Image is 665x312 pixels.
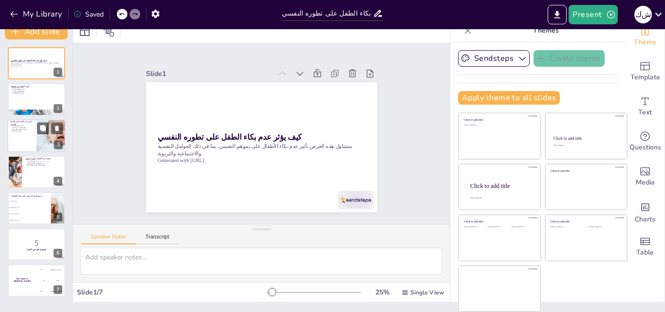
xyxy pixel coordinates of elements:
[410,289,444,296] span: Single View
[8,278,37,283] h4: The winner is [PERSON_NAME]
[626,194,665,229] div: Add charts and graphs
[11,62,62,66] p: ستتناول هذه العرض تأثير عدم بكاء الأطفال على نموهم النفسي، بما في ذلك العوامل النفسية والاجتماعية...
[569,5,617,24] button: Present
[470,182,533,189] div: Click to add title
[51,291,61,293] div: [PERSON_NAME]
[10,130,34,132] p: علامات عدم البكاء
[54,68,62,76] div: 1
[630,72,660,83] span: Template
[534,50,605,67] button: Create theme
[10,127,34,128] p: صعوبة التعبير عن المشاعر
[37,275,65,286] div: 200
[7,119,66,152] div: 3
[9,201,50,202] span: زيادة الثقة بالنفس
[9,213,50,215] span: مشاعر القلق والاكتئاب
[635,214,655,225] span: Charts
[282,6,373,20] input: Insert title
[10,125,34,127] p: مشاعر القلق والاكتئاب
[10,128,34,130] p: خطر الإصابة بمشاكل نفسية
[54,140,63,149] div: 3
[464,118,534,122] div: Click to add title
[551,226,581,228] div: Click to add text
[37,264,65,275] div: 100
[8,83,65,115] div: 2
[10,120,34,126] p: تأثير عدم البكاء على الصحة النفسية
[553,145,618,147] div: Click to add text
[626,89,665,124] div: Add text boxes
[634,6,652,23] div: ش ك
[626,54,665,89] div: Add ready made slides
[11,60,47,62] strong: كيف يؤثر عدم بكاء الطفل على تطوره النفسي
[464,124,534,127] div: Click to add text
[512,226,534,228] div: Click to add text
[551,220,620,223] div: Click to add title
[103,25,114,37] span: Position
[370,288,394,297] div: 25 %
[629,142,661,153] span: Questions
[51,122,63,134] button: Delete Slide
[27,249,47,251] strong: استعدوا للبدء في الاختبار!
[464,220,534,223] div: Click to add title
[626,19,665,54] div: Change the overall theme
[476,19,616,42] p: Themes
[626,124,665,159] div: Get real-time input from your audience
[11,238,62,249] p: 5
[458,91,560,105] button: Apply theme to all slides
[626,229,665,264] div: Add a table
[54,249,62,257] div: 6
[37,122,49,134] button: Duplicate Slide
[157,122,301,145] strong: كيف يؤثر عدم بكاء الطفل على تطوره النفسي
[8,264,65,296] div: 7
[11,194,48,197] p: ما هو التأثير الرئيسي لعدم بكاء الأطفال؟
[56,280,59,281] div: Jaap
[636,247,654,258] span: Table
[54,177,62,185] div: 4
[81,234,136,244] button: Speaker Notes
[9,220,50,221] span: تحسين التعبير العاطفي
[11,92,62,94] p: تأثير على النمو النفسي
[9,207,50,208] span: تعزيز الروابط الاجتماعية
[634,5,652,24] button: ش ك
[77,288,267,297] div: Slide 1 / 7
[638,107,652,118] span: Text
[152,57,278,79] div: Slide 1
[8,156,65,188] div: 4
[464,226,486,228] div: Click to add text
[11,66,62,68] p: Generated with [URL]
[25,165,62,166] p: تطوير المهارات النفسية والاجتماعية
[136,234,179,244] button: Transcript
[54,213,62,221] div: 5
[54,104,62,113] div: 2
[488,226,510,228] div: Click to add text
[25,159,62,161] p: بيئة آمنة وداعمة
[11,85,62,88] p: أهمية البكاء في الطفولة
[8,47,65,79] div: 1
[156,132,364,168] p: ستتناول هذه العرض تأثير عدم بكاء الأطفال على نموهم النفسي، بما في ذلك العوامل النفسية والاجتماعية...
[7,6,66,22] button: My Library
[11,87,62,89] p: البكاء وسيلة للتواصل
[551,169,620,172] div: Click to add title
[8,192,65,224] div: 5
[5,24,68,39] button: Add slide
[634,37,656,48] span: Theme
[458,50,530,67] button: Sendsteps
[54,285,62,294] div: 7
[548,5,567,24] button: Export to PowerPoint
[25,161,62,163] p: تشجيع التعبير عن [DEMOGRAPHIC_DATA]
[11,89,62,91] p: تعزيز الروابط الاجتماعية
[626,159,665,194] div: Add images, graphics, shapes or video
[589,226,619,228] div: Click to add text
[8,228,65,260] div: 6
[554,136,618,141] div: Click to add title
[11,91,62,92] p: شعور بالأمان والانتماء
[25,157,62,160] p: كيفية دعم الأطفال الذين لا يبكون
[74,10,104,19] div: Saved
[37,286,65,297] div: 300
[470,197,532,199] div: Click to add body
[77,23,92,39] div: Layout
[25,163,62,165] p: استخدام الألعاب للتعبير العاطفي
[155,146,362,175] p: Generated with [URL]
[636,177,655,188] span: Media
